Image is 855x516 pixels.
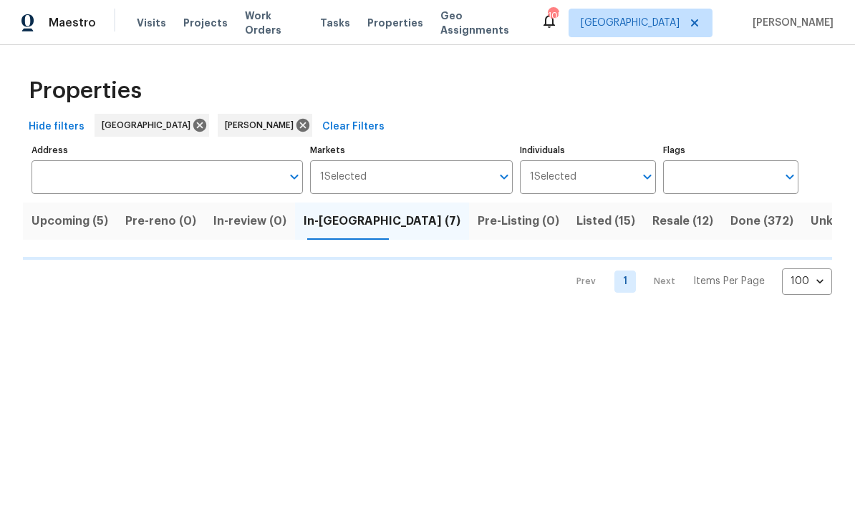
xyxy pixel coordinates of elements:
div: 105 [548,9,558,23]
nav: Pagination Navigation [563,268,832,295]
span: Visits [137,16,166,30]
span: [PERSON_NAME] [225,118,299,132]
button: Hide filters [23,114,90,140]
button: Open [780,167,800,187]
label: Markets [310,146,513,155]
span: [GEOGRAPHIC_DATA] [102,118,196,132]
span: [PERSON_NAME] [747,16,834,30]
span: Geo Assignments [440,9,523,37]
div: 100 [782,263,832,300]
a: Goto page 1 [614,271,636,293]
span: Projects [183,16,228,30]
p: Items Per Page [693,274,765,288]
label: Individuals [520,146,655,155]
button: Open [494,167,514,187]
span: [GEOGRAPHIC_DATA] [581,16,680,30]
span: Resale (12) [652,211,713,231]
button: Clear Filters [317,114,390,140]
span: Done (372) [730,211,793,231]
span: Upcoming (5) [32,211,108,231]
span: Maestro [49,16,96,30]
span: Work Orders [245,9,303,37]
button: Open [637,167,657,187]
div: [PERSON_NAME] [218,114,312,137]
label: Address [32,146,303,155]
span: Clear Filters [322,118,385,136]
span: Pre-Listing (0) [478,211,559,231]
span: Tasks [320,18,350,28]
span: Properties [367,16,423,30]
label: Flags [663,146,798,155]
div: [GEOGRAPHIC_DATA] [95,114,209,137]
span: Listed (15) [576,211,635,231]
span: Properties [29,84,142,98]
span: Pre-reno (0) [125,211,196,231]
span: 1 Selected [320,171,367,183]
span: In-[GEOGRAPHIC_DATA] (7) [304,211,460,231]
button: Open [284,167,304,187]
span: 1 Selected [530,171,576,183]
span: Hide filters [29,118,84,136]
span: In-review (0) [213,211,286,231]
